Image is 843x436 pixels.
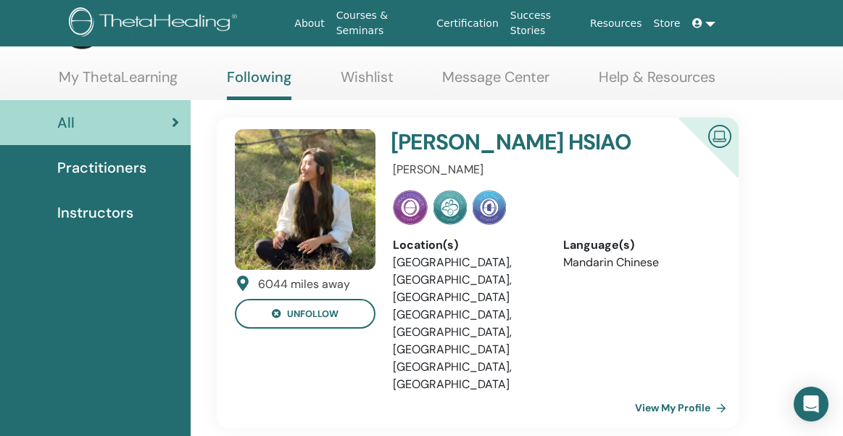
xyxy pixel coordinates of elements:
[442,68,549,96] a: Message Center
[648,10,686,37] a: Store
[393,161,712,178] p: [PERSON_NAME]
[504,2,584,44] a: Success Stories
[391,129,657,155] h4: [PERSON_NAME] HSIAO
[563,254,712,271] li: Mandarin Chinese
[69,7,242,40] img: logo.png
[235,129,375,270] img: default.jpg
[57,157,146,178] span: Practitioners
[599,68,715,96] a: Help & Resources
[655,118,739,201] div: Certified Online Instructor
[235,299,375,329] button: unfollow
[393,254,541,306] li: [GEOGRAPHIC_DATA], [GEOGRAPHIC_DATA], [GEOGRAPHIC_DATA]
[702,119,737,152] img: Certified Online Instructor
[584,10,648,37] a: Resources
[393,236,541,254] div: Location(s)
[57,202,133,223] span: Instructors
[563,236,712,254] div: Language(s)
[794,387,829,421] div: Open Intercom Messenger
[57,112,75,133] span: All
[59,68,178,96] a: My ThetaLearning
[341,68,394,96] a: Wishlist
[635,393,732,422] a: View My Profile
[227,68,291,100] a: Following
[258,276,350,293] div: 6044 miles away
[288,10,330,37] a: About
[331,2,431,44] a: Courses & Seminars
[393,358,541,393] li: [GEOGRAPHIC_DATA], [GEOGRAPHIC_DATA]
[393,306,541,358] li: [GEOGRAPHIC_DATA], [GEOGRAPHIC_DATA], [GEOGRAPHIC_DATA]
[431,10,504,37] a: Certification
